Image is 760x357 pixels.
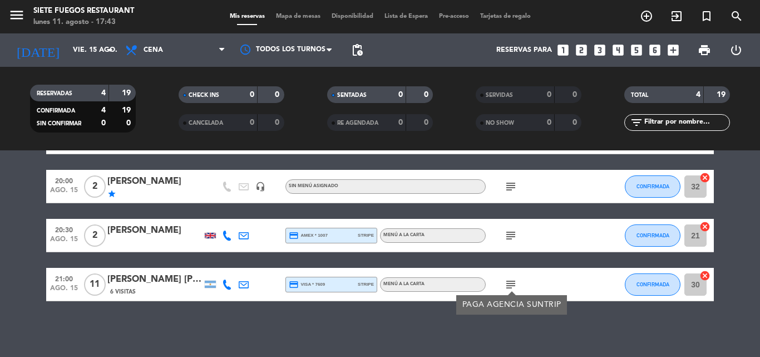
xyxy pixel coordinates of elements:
i: looks_5 [629,43,644,57]
span: Mis reservas [224,13,270,19]
span: Pre-acceso [433,13,475,19]
i: looks_one [556,43,570,57]
span: CONFIRMADA [636,183,669,189]
i: [DATE] [8,38,67,62]
i: looks_3 [593,43,607,57]
span: visa * 7609 [289,280,325,290]
strong: 0 [424,119,431,126]
i: menu [8,7,25,23]
div: [PERSON_NAME] [107,174,202,189]
span: Cena [144,46,163,54]
span: CHECK INS [189,92,219,98]
span: ago. 15 [50,187,78,199]
span: Disponibilidad [326,13,379,19]
strong: 0 [547,119,551,126]
button: CONFIRMADA [625,273,680,296]
i: search [730,9,743,23]
input: Filtrar por nombre... [643,116,729,129]
span: 11 [84,273,106,296]
i: subject [504,229,517,242]
i: arrow_drop_down [103,43,117,57]
strong: 19 [717,91,728,99]
span: CONFIRMADA [636,281,669,287]
span: Tarjetas de regalo [475,13,536,19]
strong: 0 [398,119,403,126]
strong: 0 [573,91,579,99]
div: LOG OUT [720,33,752,67]
button: CONFIRMADA [625,175,680,198]
i: looks_two [574,43,589,57]
span: pending_actions [351,43,364,57]
span: SERVIDAS [486,92,513,98]
span: 20:00 [50,174,78,187]
i: cancel [699,270,710,281]
div: lunes 11. agosto - 17:43 [33,17,134,28]
strong: 4 [101,106,106,114]
strong: 0 [101,119,106,127]
i: exit_to_app [670,9,683,23]
i: add_box [666,43,680,57]
i: cancel [699,172,710,183]
span: amex * 1007 [289,231,328,241]
button: menu [8,7,25,27]
span: Mapa de mesas [270,13,326,19]
div: [PERSON_NAME] [107,223,202,238]
strong: 0 [275,91,282,99]
span: NO SHOW [486,120,514,126]
i: looks_6 [648,43,662,57]
span: 20:30 [50,223,78,236]
i: subject [504,278,517,291]
span: Menú a la carta [383,233,425,237]
span: RE AGENDADA [337,120,378,126]
div: PAGA AGENCIA SUNTRIP [462,299,561,311]
strong: 4 [696,91,700,99]
span: 2 [84,175,106,198]
i: add_circle_outline [640,9,653,23]
i: credit_card [289,231,299,241]
i: headset_mic [255,182,265,192]
i: credit_card [289,280,299,290]
strong: 0 [573,119,579,126]
span: CONFIRMADA [37,108,75,114]
i: filter_list [630,116,643,129]
strong: 0 [275,119,282,126]
strong: 0 [250,91,254,99]
strong: 4 [101,89,106,97]
span: CANCELADA [189,120,223,126]
span: Lista de Espera [379,13,433,19]
span: SIN CONFIRMAR [37,121,81,126]
span: stripe [358,232,374,239]
span: print [698,43,711,57]
span: SENTADAS [337,92,367,98]
span: 6 Visitas [110,287,136,296]
i: power_settings_new [729,43,743,57]
span: Sin menú asignado [289,184,338,188]
strong: 19 [122,89,133,97]
span: stripe [358,281,374,288]
span: CONFIRMADA [636,232,669,238]
strong: 0 [398,91,403,99]
span: RESERVADAS [37,91,72,96]
span: Menú a la carta [383,282,425,286]
div: [PERSON_NAME] [PERSON_NAME] [PERSON_NAME] x11 [107,272,202,287]
i: cancel [699,221,710,232]
i: looks_4 [611,43,625,57]
span: ago. 15 [50,285,78,297]
strong: 0 [126,119,133,127]
span: 2 [84,224,106,247]
i: turned_in_not [700,9,713,23]
span: TOTAL [631,92,648,98]
strong: 0 [547,91,551,99]
span: 21:00 [50,272,78,285]
i: subject [504,180,517,193]
strong: 0 [424,91,431,99]
span: Reservas para [496,46,552,54]
span: ago. 15 [50,236,78,248]
i: star [107,189,116,198]
strong: 0 [250,119,254,126]
button: CONFIRMADA [625,224,680,247]
div: Siete Fuegos Restaurant [33,6,134,17]
strong: 19 [122,106,133,114]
